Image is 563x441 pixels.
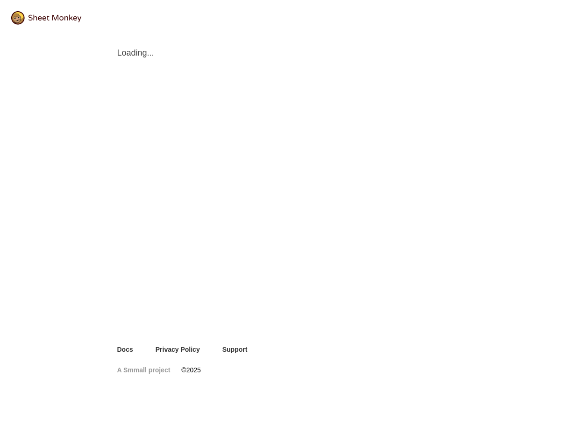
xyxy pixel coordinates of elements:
span: © 2025 [181,365,200,375]
img: logo@2x.png [11,11,81,25]
span: Loading... [117,47,446,58]
a: Privacy Policy [156,345,200,354]
a: Support [222,345,248,354]
a: A Smmall project [117,365,171,375]
a: Docs [117,345,133,354]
